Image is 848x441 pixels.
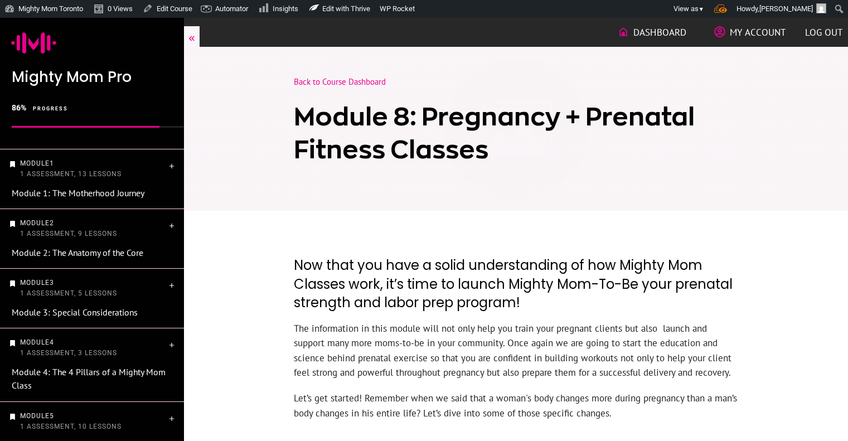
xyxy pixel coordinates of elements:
img: ico-mighty-mom [11,20,56,65]
span: 1 Assessment, 9 Lessons [20,230,117,238]
span: Mighty Mom Pro [12,67,132,87]
p: Module [20,218,167,239]
p: Module [20,337,167,358]
p: The information in this module will not only help you train your pregnant clients but also launch... [294,321,739,391]
span: 4 [50,338,54,346]
span: Dashboard [633,23,686,42]
span: 1 [50,159,54,167]
p: Module [20,158,167,179]
a: Module 1: The Motherhood Journey [12,187,144,198]
a: Log out [805,23,842,42]
a: Module 4: The 4 Pillars of a Mighty Mom Class [12,366,166,391]
span: 1 Assessment, 3 Lessons [20,349,117,357]
h2: Now that you have a solid understanding of how Mighty Mom Classes work, it’s time to launch Might... [294,247,739,321]
a: Module 3: Special Considerations [12,307,138,318]
span: Insights [273,4,298,13]
span: 1 Assessment, 13 Lessons [20,170,122,178]
p: Module [20,278,167,298]
span: 1 Assessment, 5 Lessons [20,289,117,297]
span: 86% [12,103,26,112]
a: Back to Course Dashboard [294,76,386,87]
span: 3 [50,279,54,287]
span: 1 Assessment, 10 Lessons [20,423,122,430]
a: Module 2: The Anatomy of the Core [12,247,143,258]
a: My Account [714,23,786,42]
p: Let’s get started! Remember when we said that a woman's body changes more during pregnancy than a... [294,391,739,432]
span: ▼ [699,6,704,13]
a: Dashboard [618,23,686,42]
span: Module 8: Pregnancy + Prenatal Fitness Classes [294,103,695,163]
span: 5 [50,412,54,420]
span: 2 [50,219,54,227]
span: [PERSON_NAME] [759,4,813,13]
span: My Account [730,23,786,42]
span: progress [33,106,68,112]
p: Module [20,411,167,432]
